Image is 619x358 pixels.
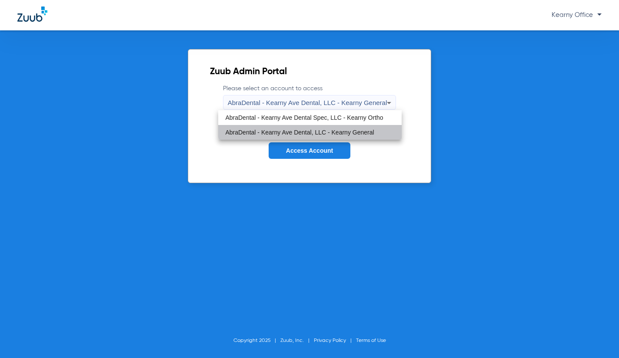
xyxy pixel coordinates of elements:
[233,336,280,345] li: Copyright 2025
[269,142,350,159] button: Access Account
[228,99,387,106] span: AbraDental - Kearny Ave Dental, LLC - Kearny General
[210,68,409,76] h2: Zuub Admin Portal
[576,316,619,358] iframe: Chat Widget
[356,338,386,343] a: Terms of Use
[17,7,47,22] img: Zuub Logo
[223,84,396,110] label: Please select an account to access
[286,147,333,154] span: Access Account
[280,336,314,345] li: Zuub, Inc.
[314,338,346,343] a: Privacy Policy
[552,12,602,18] span: Kearny Office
